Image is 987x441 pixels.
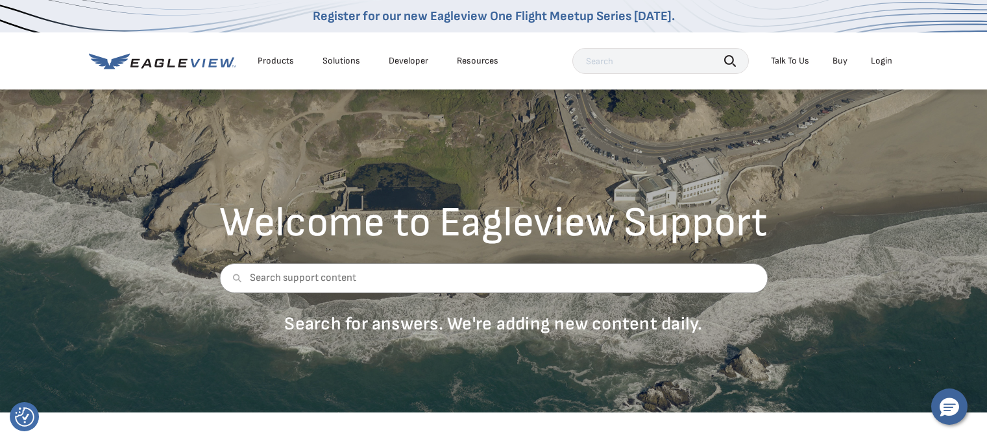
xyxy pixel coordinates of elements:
input: Search [572,48,749,74]
h2: Welcome to Eagleview Support [219,202,768,244]
div: Talk To Us [771,55,809,67]
div: Solutions [323,55,360,67]
a: Buy [833,55,847,67]
div: Products [258,55,294,67]
button: Consent Preferences [15,407,34,427]
a: Register for our new Eagleview One Flight Meetup Series [DATE]. [313,8,675,24]
div: Resources [457,55,498,67]
a: Developer [389,55,428,67]
div: Login [871,55,892,67]
input: Search support content [219,263,768,293]
button: Hello, have a question? Let’s chat. [931,388,968,425]
p: Search for answers. We're adding new content daily. [219,313,768,335]
img: Revisit consent button [15,407,34,427]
